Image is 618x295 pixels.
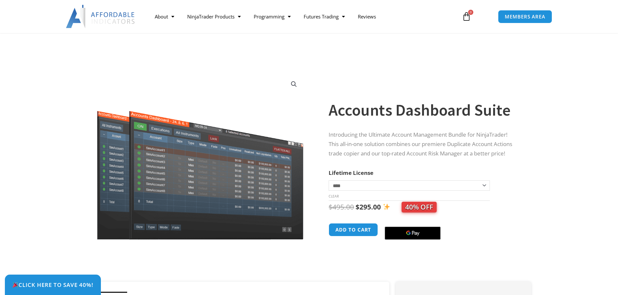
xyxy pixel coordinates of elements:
button: Buy with GPay [385,227,441,240]
img: 🎉 [13,282,18,288]
a: 0 [452,7,481,26]
bdi: 495.00 [329,202,354,211]
h1: Accounts Dashboard Suite [329,99,518,121]
a: Reviews [351,9,382,24]
a: NinjaTrader Products [181,9,247,24]
a: View full-screen image gallery [288,78,300,90]
button: Add to cart [329,223,378,236]
img: ✨ [383,203,390,210]
a: Programming [247,9,297,24]
img: LogoAI | Affordable Indicators – NinjaTrader [66,5,136,28]
iframe: Secure payment input frame [383,222,442,223]
a: MEMBERS AREA [498,10,552,23]
a: 🎉Click Here to save 40%! [5,275,101,295]
p: Introducing the Ultimate Account Management Bundle for NinjaTrader! This all-in-one solution comb... [329,130,518,158]
a: Clear options [329,194,339,199]
img: Screenshot 2024-08-26 155710eeeee [96,74,305,240]
bdi: 295.00 [356,202,381,211]
span: $ [356,202,359,211]
a: About [148,9,181,24]
a: Futures Trading [297,9,351,24]
span: 0 [468,10,473,15]
span: $ [329,202,333,211]
span: MEMBERS AREA [505,14,545,19]
label: Lifetime License [329,169,373,176]
nav: Menu [148,9,454,24]
span: Click Here to save 40%! [12,282,93,288]
span: 40% OFF [402,202,437,212]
